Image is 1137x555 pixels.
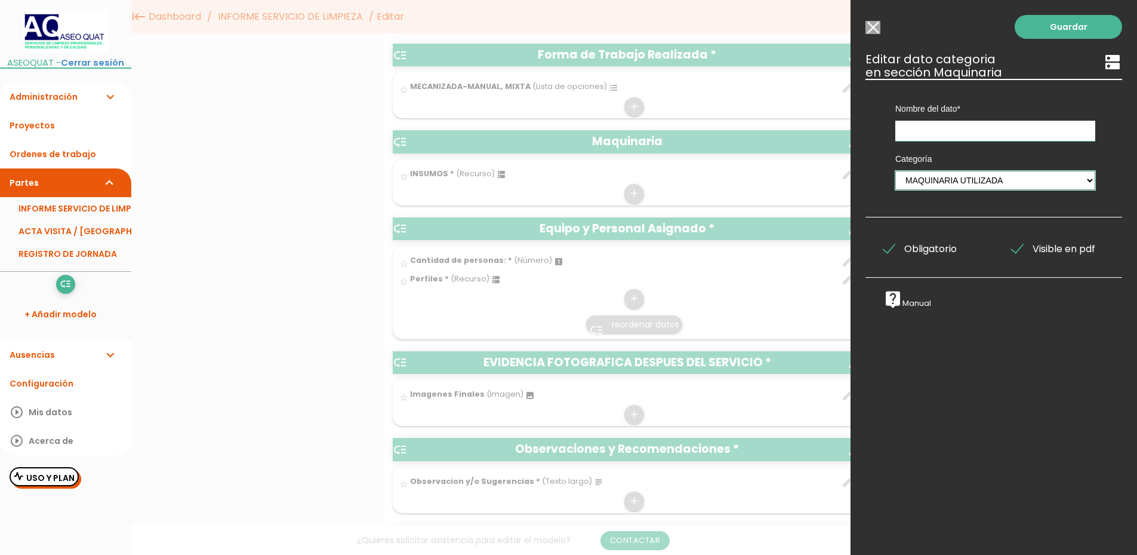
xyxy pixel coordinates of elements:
[10,467,79,486] button: Uso y plan
[895,103,1095,115] label: Nombre del dato
[883,241,957,256] span: Obligatorio
[865,53,1122,79] h3: Editar dato categoria en sección Maquinaria
[895,153,1095,165] label: Categoría
[1103,53,1122,72] i: dns
[1015,15,1122,39] a: Guardar
[883,290,902,309] i: live_help
[1012,241,1095,256] span: Visible en pdf
[883,298,931,308] a: live_helpManual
